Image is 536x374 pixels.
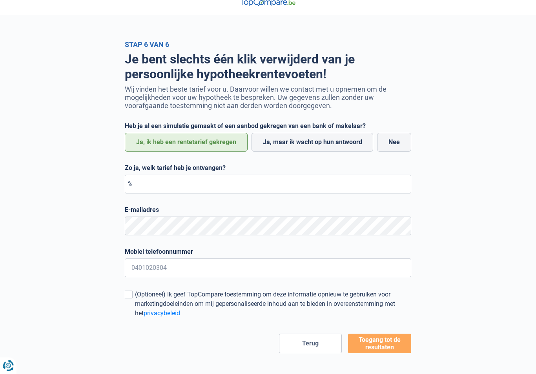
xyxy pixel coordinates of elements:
label: Mobiel telefoonnummer [125,248,411,256]
div: Stap 6 van 6 [125,41,411,49]
label: Zo ja, welk tarief heb je ontvangen? [125,164,411,172]
label: Ja, maar ik wacht op hun antwoord [252,133,374,152]
p: Wij vinden het beste tarief voor u. Daarvoor willen we contact met u opnemen om de mogelijkheden ... [125,85,411,110]
span: % [128,181,133,188]
button: Toegang tot de resultaten [348,334,411,354]
h1: Je bent slechts één klik verwijderd van je persoonlijke hypotheekrentevoeten! [125,52,411,82]
label: Nee [377,133,411,152]
a: privacybeleid [144,310,180,317]
div: (Optioneel) Ik geef TopCompare toestemming om deze informatie opnieuw te gebruiken voor marketing... [135,290,411,318]
label: Ja, ik heb een rentetarief gekregen [125,133,248,152]
input: 0401020304 [125,259,411,278]
button: Terug [279,334,342,354]
label: E-mailadres [125,206,411,214]
label: Heb je al een simulatie gemaakt of een aanbod gekregen van een bank of makelaar? [125,123,411,130]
